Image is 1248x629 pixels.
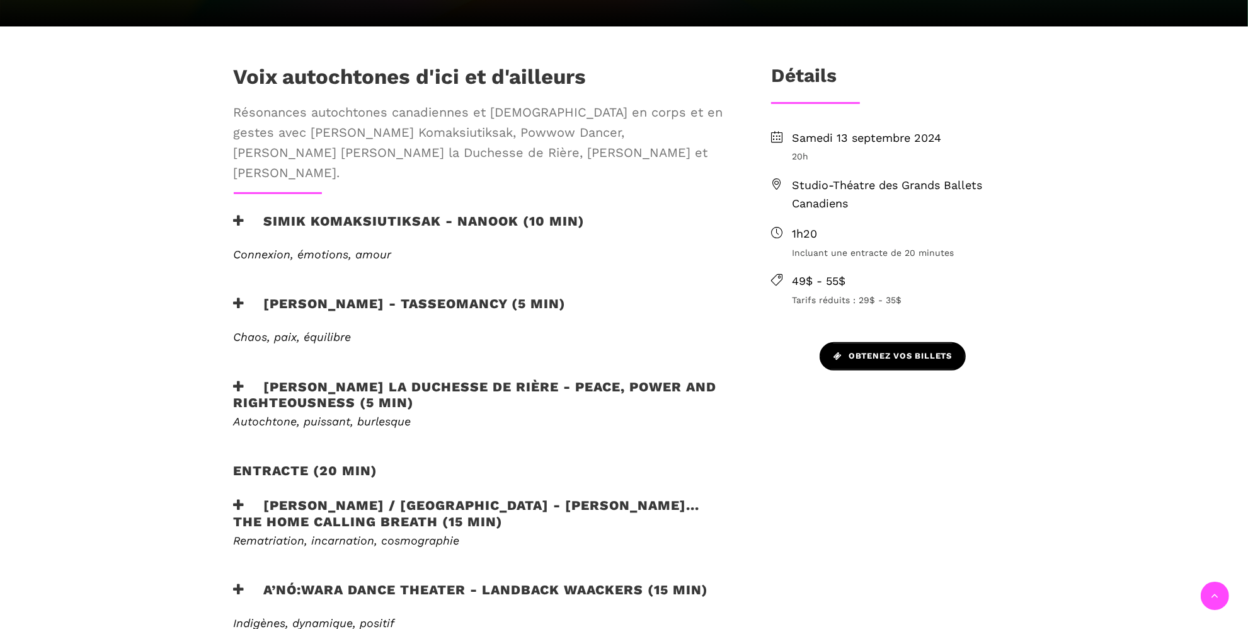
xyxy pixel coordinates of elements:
span: 20h [792,149,1015,163]
h3: [PERSON_NAME] - Tasseomancy (5 min) [234,296,566,327]
h3: [PERSON_NAME] la Duchesse de Rière - Peace, Power and Righteousness (5 min) [234,379,730,410]
em: Rematriation, incarnation, cosmographie [234,534,460,547]
span: Samedi 13 septembre 2024 [792,129,1015,147]
h2: Entracte (20 min) [234,463,378,494]
em: Chaos, paix, équilibre [234,330,352,343]
span: Studio-Théatre des Grands Ballets Canadiens [792,176,1015,213]
span: Tarifs réduits : 29$ - 35$ [792,293,1015,307]
span: Incluant une entracte de 20 minutes [792,246,1015,260]
span: 49$ - 55$ [792,272,1015,291]
span: 1h20 [792,225,1015,243]
h3: [PERSON_NAME] / [GEOGRAPHIC_DATA] - [PERSON_NAME]... the home calling breath (15 min) [234,497,730,529]
h3: Détails [771,64,837,96]
span: Obtenez vos billets [833,350,952,363]
h1: Voix autochtones d'ici et d'ailleurs [234,64,587,96]
span: Résonances autochtones canadiennes et [DEMOGRAPHIC_DATA] en corps et en gestes avec [PERSON_NAME]... [234,102,730,183]
em: Connexion, émotions, amour [234,248,392,261]
a: Obtenez vos billets [820,342,966,371]
em: Autochtone, puissant, burlesque [234,415,411,428]
h3: Simik Komaksiutiksak - Nanook (10 min) [234,213,585,245]
h3: A’nó:wara Dance Theater - Landback Waackers (15 min) [234,582,709,613]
